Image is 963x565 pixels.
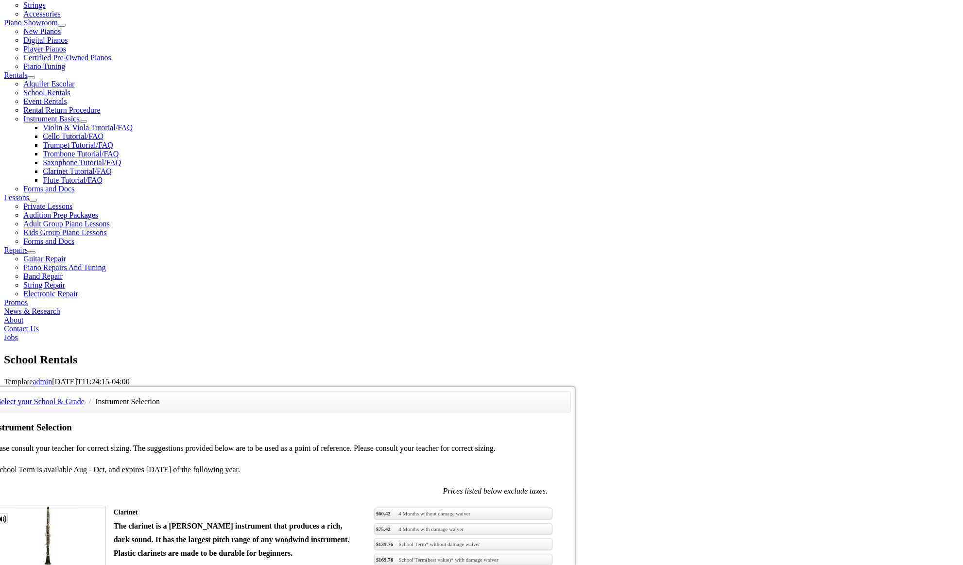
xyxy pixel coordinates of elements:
[114,506,360,519] div: Clarinet
[27,76,35,79] button: Open submenu of Rentals
[23,290,78,298] a: Electronic Repair
[23,97,67,105] a: Event Rentals
[43,132,103,140] a: Cello Tutorial/FAQ
[23,62,65,70] a: Piano Tuning
[376,540,394,548] span: $139.76
[23,185,74,193] a: Forms and Docs
[58,24,66,27] button: Open submenu of Piano Showroom
[23,281,65,289] a: String Repair
[23,115,79,123] a: Instrument Basics
[23,202,72,210] a: Private Lessons
[23,1,45,9] a: Strings
[23,53,111,62] a: Certified Pre-Owned Pianos
[443,487,548,495] em: Prices listed below exclude taxes.
[376,510,391,517] span: $60.42
[43,150,119,158] a: Trombone Tutorial/FAQ
[43,167,112,175] a: Clarinet Tutorial/FAQ
[4,325,39,333] a: Contact Us
[4,333,17,342] a: Jobs
[4,316,23,324] a: About
[23,220,109,228] a: Adult Group Piano Lessons
[43,141,113,149] a: Trumpet Tutorial/FAQ
[374,508,552,519] a: $60.424 Months without damage waiver
[374,538,552,550] a: $139.76School Term* without damage waiver
[17,506,78,565] img: th_1fc34dab4bdaff02a3697e89cb8f30dd_1328556165CLAR.jpg
[4,246,28,254] a: Repairs
[95,395,160,409] li: Instrument Selection
[52,377,129,386] span: [DATE]T11:24:15-04:00
[23,263,105,272] a: Piano Repairs And Tuning
[43,123,133,132] a: Violin & Viola Tutorial/FAQ
[114,522,350,557] strong: The clarinet is a [PERSON_NAME] instrument that produces a rich, dark sound. It has the largest p...
[33,377,52,386] a: admin
[23,45,66,53] a: Player Pianos
[4,298,28,307] a: Promos
[79,120,87,123] button: Open submenu of Instrument Basics
[376,525,391,533] span: $75.42
[43,176,103,184] a: Flute Tutorial/FAQ
[23,36,68,44] a: Digital Pianos
[86,397,93,406] span: /
[29,199,37,202] button: Open submenu of Lessons
[23,228,106,237] a: Kids Group Piano Lessons
[376,556,394,564] span: $169.76
[23,237,74,245] a: Forms and Docs
[23,80,74,88] a: Alquiler Escolar
[374,523,552,535] a: $75.424 Months with damage waiver
[4,193,29,202] a: Lessons
[23,211,98,219] a: Audition Prep Packages
[23,106,100,114] a: Rental Return Procedure
[4,377,33,386] span: Template
[23,272,62,280] a: Band Repair
[28,251,35,254] button: Open submenu of Repairs
[4,18,58,27] a: Piano Showroom
[4,71,27,79] a: Rentals
[23,10,60,18] a: Accessories
[23,27,61,35] a: New Pianos
[23,255,66,263] a: Guitar Repair
[23,88,70,97] a: School Rentals
[4,307,60,315] a: News & Research
[43,158,121,167] a: Saxophone Tutorial/FAQ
